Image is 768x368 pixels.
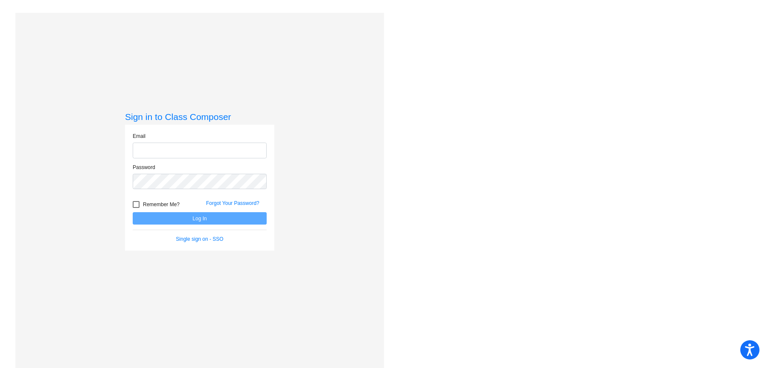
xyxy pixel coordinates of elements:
[206,200,259,206] a: Forgot Your Password?
[176,236,223,242] a: Single sign on - SSO
[133,132,145,140] label: Email
[125,111,274,122] h3: Sign in to Class Composer
[133,212,267,225] button: Log In
[133,164,155,171] label: Password
[143,199,180,210] span: Remember Me?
